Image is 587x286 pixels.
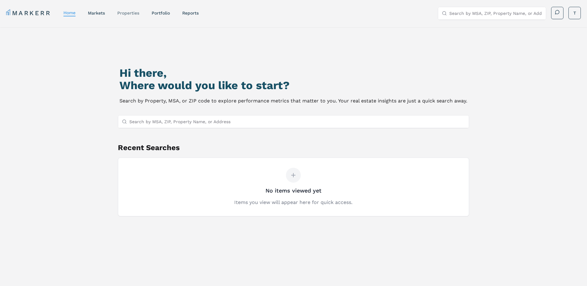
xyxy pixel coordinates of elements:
h1: Hi there, [119,67,467,79]
p: Items you view will appear here for quick access. [234,199,352,206]
input: Search by MSA, ZIP, Property Name, or Address [449,7,542,19]
h2: Recent Searches [118,143,469,153]
h2: Where would you like to start? [119,79,467,92]
span: T [573,10,576,16]
a: Portfolio [152,11,170,15]
input: Search by MSA, ZIP, Property Name, or Address [129,115,465,128]
h3: No items viewed yet [265,186,322,195]
a: home [63,10,76,15]
a: reports [182,11,199,15]
a: markets [88,11,105,15]
p: Search by Property, MSA, or ZIP code to explore performance metrics that matter to you. Your real... [119,97,467,105]
a: properties [117,11,139,15]
a: MARKERR [6,9,51,17]
button: T [568,7,581,19]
